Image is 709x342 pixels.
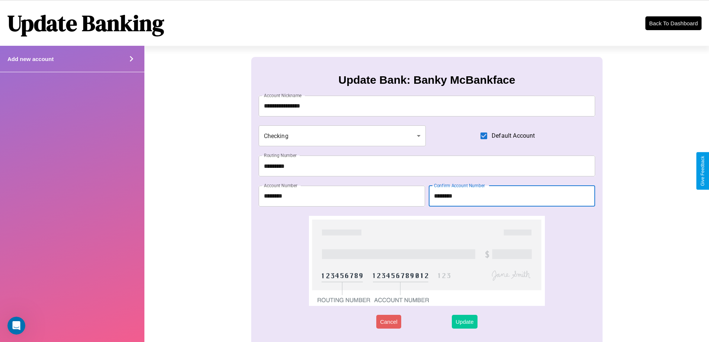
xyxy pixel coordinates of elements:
button: Update [452,315,477,329]
h1: Update Banking [7,8,164,38]
button: Cancel [376,315,401,329]
label: Routing Number [264,152,297,159]
label: Account Nickname [264,92,302,99]
iframe: Intercom live chat [7,317,25,335]
label: Account Number [264,182,297,189]
div: Give Feedback [700,156,705,186]
button: Back To Dashboard [645,16,702,30]
label: Confirm Account Number [434,182,485,189]
h3: Update Bank: Banky McBankface [338,74,515,86]
h4: Add new account [7,56,54,62]
div: Checking [259,125,426,146]
span: Default Account [492,131,535,140]
img: check [309,216,544,306]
